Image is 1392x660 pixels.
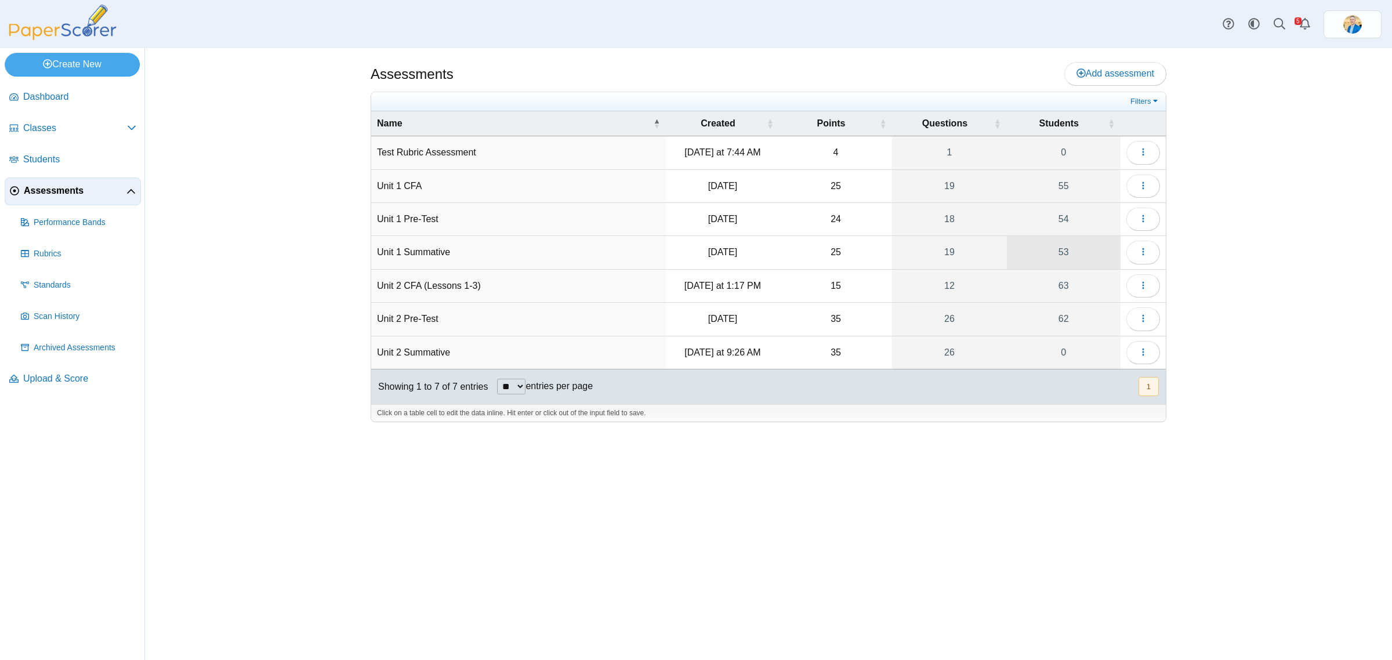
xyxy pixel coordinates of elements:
[653,118,660,129] span: Name : Activate to invert sorting
[371,303,666,336] td: Unit 2 Pre-Test
[1007,303,1121,335] a: 62
[708,214,737,224] time: Aug 29, 2025 at 2:21 PM
[892,203,1006,235] a: 18
[1343,15,1362,34] span: Travis McFarland
[371,270,666,303] td: Unit 2 CFA (Lessons 1-3)
[371,64,454,84] h1: Assessments
[5,5,121,40] img: PaperScorer
[16,240,141,268] a: Rubrics
[371,136,666,169] td: Test Rubric Assessment
[5,365,141,393] a: Upload & Score
[780,303,893,336] td: 35
[371,236,666,269] td: Unit 1 Summative
[1007,203,1121,235] a: 54
[1013,117,1105,130] span: Students
[1292,12,1318,37] a: Alerts
[371,336,666,369] td: Unit 2 Summative
[780,170,893,203] td: 25
[780,136,893,169] td: 4
[708,181,737,191] time: Sep 6, 2025 at 2:42 PM
[1076,68,1154,78] span: Add assessment
[1343,15,1362,34] img: ps.jrF02AmRZeRNgPWo
[371,369,488,404] div: Showing 1 to 7 of 7 entries
[1108,118,1115,129] span: Students : Activate to sort
[780,203,893,236] td: 24
[5,32,121,42] a: PaperScorer
[1007,236,1121,269] a: 53
[1007,170,1121,202] a: 55
[672,117,764,130] span: Created
[23,122,127,135] span: Classes
[1139,377,1159,396] button: 1
[34,280,136,291] span: Standards
[684,347,760,357] time: Sep 25, 2025 at 9:26 AM
[1128,96,1163,107] a: Filters
[892,336,1006,369] a: 26
[16,334,141,362] a: Archived Assessments
[892,270,1006,302] a: 12
[892,303,1006,335] a: 26
[371,170,666,203] td: Unit 1 CFA
[892,170,1006,202] a: 19
[785,117,878,130] span: Points
[16,271,141,299] a: Standards
[1137,377,1159,396] nav: pagination
[708,314,737,324] time: Sep 12, 2025 at 4:23 PM
[34,311,136,322] span: Scan History
[16,209,141,237] a: Performance Bands
[684,147,760,157] time: Sep 23, 2025 at 7:44 AM
[879,118,886,129] span: Points : Activate to sort
[23,153,136,166] span: Students
[5,177,141,205] a: Assessments
[1007,270,1121,302] a: 63
[5,84,141,111] a: Dashboard
[1007,136,1121,169] a: 0
[1324,10,1382,38] a: ps.jrF02AmRZeRNgPWo
[377,117,651,130] span: Name
[1064,62,1166,85] a: Add assessment
[5,146,141,174] a: Students
[708,247,737,257] time: Sep 10, 2025 at 8:12 PM
[892,236,1006,269] a: 19
[24,184,126,197] span: Assessments
[34,248,136,260] span: Rubrics
[1007,336,1121,369] a: 0
[892,136,1006,169] a: 1
[23,372,136,385] span: Upload & Score
[5,115,141,143] a: Classes
[898,117,991,130] span: Questions
[525,381,593,391] label: entries per page
[16,303,141,331] a: Scan History
[780,236,893,269] td: 25
[767,118,774,129] span: Created : Activate to sort
[34,342,136,354] span: Archived Assessments
[23,90,136,103] span: Dashboard
[5,53,140,76] a: Create New
[780,336,893,369] td: 35
[371,404,1166,422] div: Click on a table cell to edit the data inline. Hit enter or click out of the input field to save.
[780,270,893,303] td: 15
[684,281,761,291] time: Sep 19, 2025 at 1:17 PM
[34,217,136,229] span: Performance Bands
[371,203,666,236] td: Unit 1 Pre-Test
[994,118,1001,129] span: Questions : Activate to sort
